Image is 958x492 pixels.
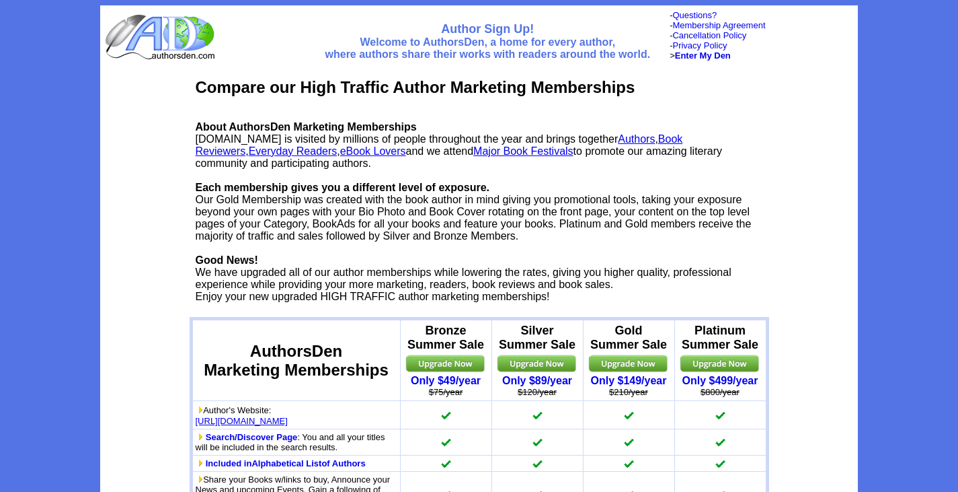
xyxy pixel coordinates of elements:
[682,375,758,386] a: Only $499/year
[532,411,543,420] img: checkmark.gif
[196,78,635,96] b: Compare our High Traffic Author Marketing Memberships
[198,476,203,483] img: more_btn2.gif
[532,459,543,468] img: checkmark.gif
[251,458,321,468] b: Alphabetical List
[440,411,451,420] img: checkmark.gif
[196,121,752,302] font: [DOMAIN_NAME] is visited by millions of people throughout the year and brings together , , , and ...
[502,375,572,386] a: Only $89/year
[623,459,634,468] img: checkmark.gif
[623,411,634,420] img: checkmark.gif
[499,324,575,351] b: Silver Summer Sale
[670,30,746,61] font: - - >
[587,352,671,375] img: upgrade.jpg
[672,30,746,40] a: Cancellation Policy
[682,324,758,351] b: Platinum Summer Sale
[678,352,762,375] img: upgrade.jpg
[196,121,417,133] b: About AuthorsDen Marketing Memberships
[196,133,683,157] a: Book Reviewers
[407,324,484,351] b: Bronze Summer Sale
[590,324,667,351] b: Gold Summer Sale
[715,437,725,447] img: checkmark.gif
[715,459,725,468] img: checkmark.gif
[196,405,272,415] font: Author's Website:
[672,40,727,50] a: Privacy Policy
[701,387,740,397] strike: $800/year
[325,36,651,60] font: Welcome to AuthorsDen, a home for every author, where authors share their works with readers arou...
[440,437,451,447] img: checkmark.gif
[441,22,534,36] font: Author Sign Up!
[198,407,203,413] img: more_btn2.gif
[591,375,667,386] a: Only $149/year
[404,352,488,375] img: upgrade.jpg
[411,375,481,386] a: Only $49/year
[609,387,648,397] strike: $210/year
[670,20,765,30] font: -
[532,437,543,447] img: checkmark.gif
[623,437,634,447] img: checkmark.gif
[340,145,406,157] a: eBook Lovers
[670,10,717,20] font: -
[196,254,258,266] b: Good News!
[618,133,655,145] a: Authors
[196,182,489,193] b: Each membership gives you a different level of exposure.
[249,145,337,157] a: Everyday Readers
[518,387,557,397] strike: $120/year
[206,432,298,442] a: Search/Discover Page
[675,50,731,61] a: Enter My Den
[105,13,218,61] img: logo_ad.gif
[672,10,717,20] a: Questions?
[198,460,203,466] img: more_btn2.gif
[198,433,203,440] img: more_btn2.gif
[495,352,580,375] img: upgrade.jpg
[672,20,765,30] a: Membership Agreement
[206,458,366,468] a: Included inAlphabetical Listof Authors
[440,459,451,468] img: checkmark.gif
[473,145,573,157] a: Major Book Festivals
[204,342,389,379] font: AuthorsDen Marketing Memberships
[429,387,463,397] strike: $75/year
[715,411,725,420] img: checkmark.gif
[196,432,385,452] font: : You and all your titles will be included in the search results.
[196,416,288,426] a: [URL][DOMAIN_NAME]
